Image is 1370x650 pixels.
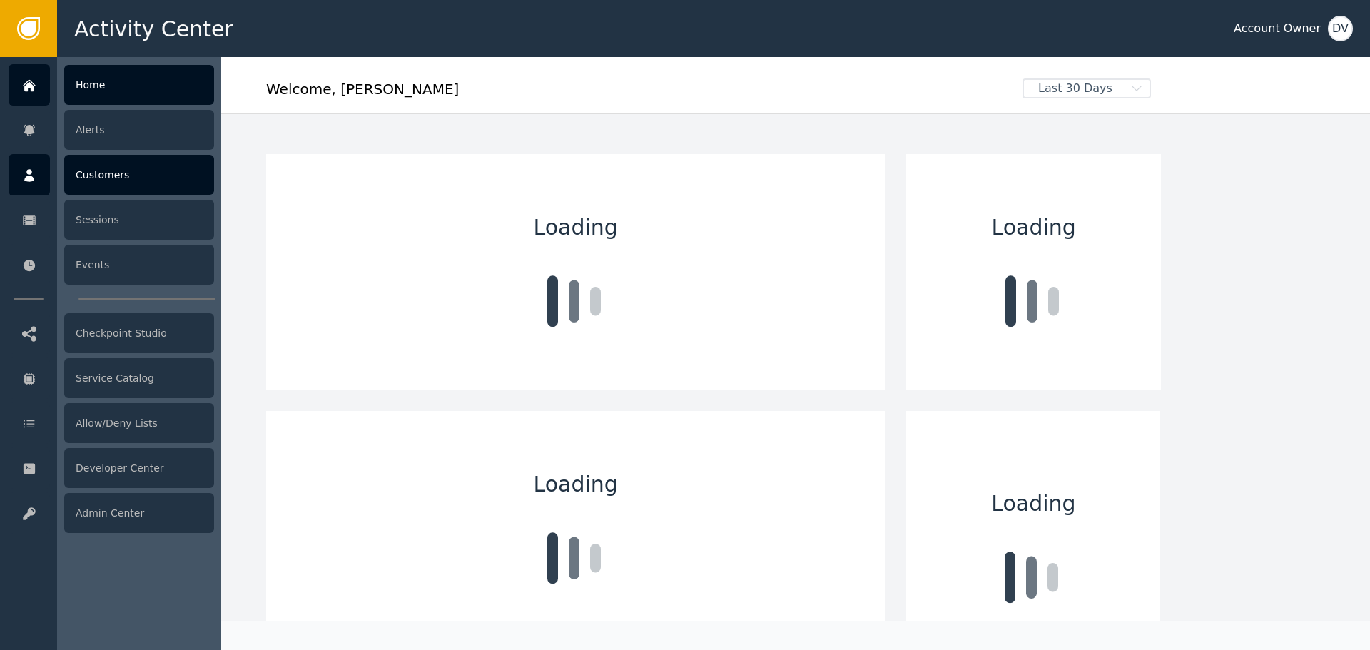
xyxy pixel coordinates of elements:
[9,313,214,354] a: Checkpoint Studio
[64,403,214,443] div: Allow/Deny Lists
[64,65,214,105] div: Home
[266,78,1013,110] div: Welcome , [PERSON_NAME]
[9,109,214,151] a: Alerts
[9,199,214,240] a: Sessions
[9,64,214,106] a: Home
[992,211,1076,243] span: Loading
[1013,78,1161,98] button: Last 30 Days
[9,244,214,285] a: Events
[991,487,1075,519] span: Loading
[64,155,214,195] div: Customers
[64,200,214,240] div: Sessions
[64,313,214,353] div: Checkpoint Studio
[1328,16,1353,41] button: DV
[64,448,214,488] div: Developer Center
[534,211,618,243] span: Loading
[9,447,214,489] a: Developer Center
[9,154,214,195] a: Customers
[64,110,214,150] div: Alerts
[64,358,214,398] div: Service Catalog
[534,468,618,500] span: Loading
[9,402,214,444] a: Allow/Deny Lists
[1234,20,1321,37] div: Account Owner
[9,492,214,534] a: Admin Center
[64,493,214,533] div: Admin Center
[64,245,214,285] div: Events
[9,357,214,399] a: Service Catalog
[1024,80,1127,97] span: Last 30 Days
[74,13,233,45] span: Activity Center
